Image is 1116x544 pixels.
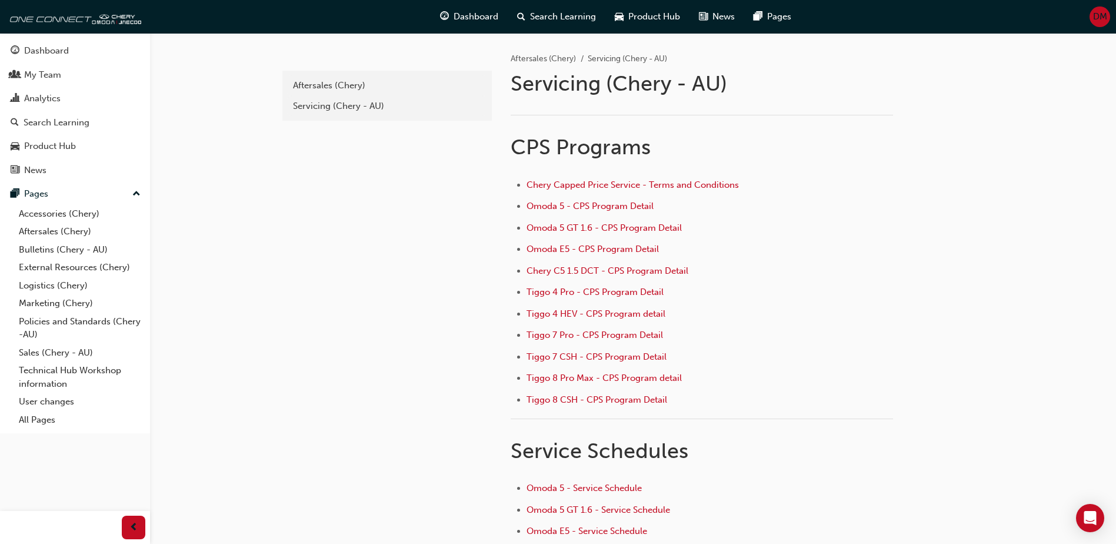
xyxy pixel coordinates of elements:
[1090,6,1110,27] button: DM
[5,38,145,183] button: DashboardMy TeamAnalyticsSearch LearningProduct HubNews
[14,411,145,429] a: All Pages
[287,96,487,117] a: Servicing (Chery - AU)
[129,520,138,535] span: prev-icon
[527,223,682,233] a: Omoda 5 GT 1.6 - CPS Program Detail
[527,180,739,190] a: Chery Capped Price Service - Terms and Conditions
[454,10,498,24] span: Dashboard
[527,394,667,405] a: Tiggo 8 CSH - CPS Program Detail
[527,266,688,276] a: Chery C5 1.5 DCT - CPS Program Detail
[712,10,735,24] span: News
[14,277,145,295] a: Logistics (Chery)
[511,134,651,160] span: CPS Programs
[14,258,145,277] a: External Resources (Chery)
[527,373,682,383] a: Tiggo 8 Pro Max - CPS Program detail
[767,10,791,24] span: Pages
[527,505,670,515] a: Omoda 5 GT 1.6 - Service Schedule
[11,141,19,152] span: car-icon
[24,68,61,82] div: My Team
[508,5,605,29] a: search-iconSearch Learning
[431,5,508,29] a: guage-iconDashboard
[5,64,145,86] a: My Team
[527,201,654,211] a: Omoda 5 - CPS Program Detail
[293,79,481,92] div: Aftersales (Chery)
[14,344,145,362] a: Sales (Chery - AU)
[14,361,145,393] a: Technical Hub Workshop information
[527,351,667,362] a: Tiggo 7 CSH - CPS Program Detail
[5,183,145,205] button: Pages
[287,75,487,96] a: Aftersales (Chery)
[527,526,647,536] a: Omoda E5 - Service Schedule
[11,94,19,104] span: chart-icon
[24,187,48,201] div: Pages
[5,40,145,62] a: Dashboard
[527,287,664,297] a: Tiggo 4 Pro - CPS Program Detail
[24,116,89,130] div: Search Learning
[5,135,145,157] a: Product Hub
[11,46,19,57] span: guage-icon
[5,88,145,110] a: Analytics
[14,241,145,259] a: Bulletins (Chery - AU)
[14,393,145,411] a: User changes
[527,330,663,340] a: Tiggo 7 Pro - CPS Program Detail
[1093,10,1107,24] span: DM
[1076,504,1104,532] div: Open Intercom Messenger
[744,5,801,29] a: pages-iconPages
[11,118,19,128] span: search-icon
[511,54,576,64] a: Aftersales (Chery)
[24,140,76,153] div: Product Hub
[527,244,659,254] a: Omoda E5 - CPS Program Detail
[132,187,141,202] span: up-icon
[527,309,665,319] a: Tiggo 4 HEV - CPS Program detail
[14,205,145,223] a: Accessories (Chery)
[24,44,69,58] div: Dashboard
[511,438,688,463] span: Service Schedules
[11,189,19,200] span: pages-icon
[5,112,145,134] a: Search Learning
[511,71,897,97] h1: Servicing (Chery - AU)
[588,52,667,66] li: Servicing (Chery - AU)
[530,10,596,24] span: Search Learning
[754,9,762,24] span: pages-icon
[24,164,46,177] div: News
[11,70,19,81] span: people-icon
[11,165,19,176] span: news-icon
[517,9,525,24] span: search-icon
[14,294,145,313] a: Marketing (Chery)
[14,313,145,344] a: Policies and Standards (Chery -AU)
[699,9,708,24] span: news-icon
[615,9,624,24] span: car-icon
[689,5,744,29] a: news-iconNews
[527,483,642,493] a: Omoda 5 - Service Schedule
[440,9,449,24] span: guage-icon
[14,223,145,241] a: Aftersales (Chery)
[5,160,145,181] a: News
[605,5,689,29] a: car-iconProduct Hub
[628,10,680,24] span: Product Hub
[6,5,141,28] img: oneconnect
[24,92,61,105] div: Analytics
[293,99,481,113] div: Servicing (Chery - AU)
